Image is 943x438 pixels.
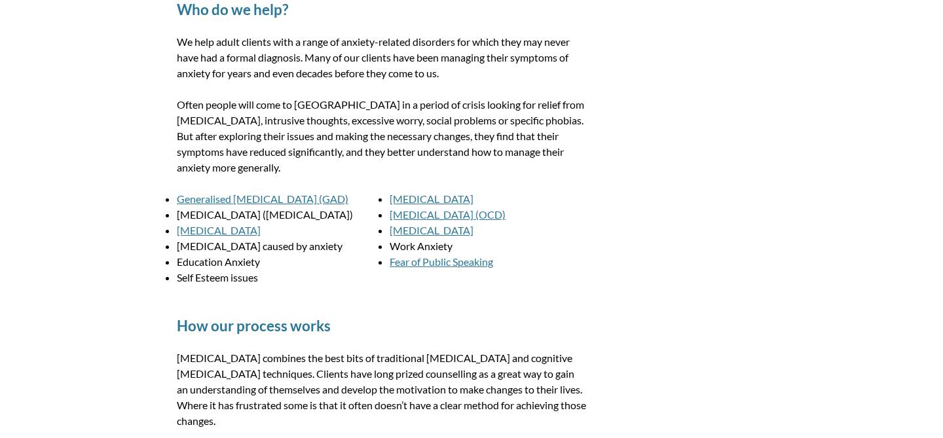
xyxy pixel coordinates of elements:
[177,192,348,205] a: Generalised [MEDICAL_DATA] (GAD)
[177,34,587,81] p: We help adult clients with a range of anxiety-related disorders for which they may never have had...
[177,350,587,429] p: [MEDICAL_DATA] combines the best bits of traditional [MEDICAL_DATA] and cognitive [MEDICAL_DATA] ...
[390,255,493,268] a: Fear of Public Speaking
[177,1,587,18] h2: Who do we help?
[177,207,374,223] li: [MEDICAL_DATA] ([MEDICAL_DATA])
[390,238,587,254] li: Work Anxiety
[390,208,506,221] a: [MEDICAL_DATA] (OCD)
[177,224,261,236] a: [MEDICAL_DATA]
[177,270,374,285] li: Self Esteem issues
[177,317,587,335] h2: How our process works
[177,238,374,254] li: [MEDICAL_DATA] caused by anxiety
[390,224,473,236] a: [MEDICAL_DATA]
[177,254,374,270] li: Education Anxiety
[177,97,587,175] p: Often people will come to [GEOGRAPHIC_DATA] in a period of crisis looking for relief from [MEDICA...
[390,192,473,205] a: [MEDICAL_DATA]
